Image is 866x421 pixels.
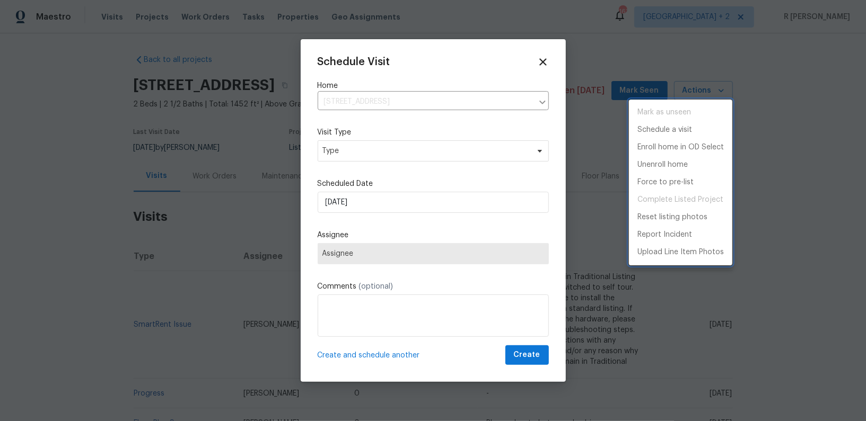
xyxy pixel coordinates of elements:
[637,159,688,171] p: Unenroll home
[637,177,694,188] p: Force to pre-list
[637,247,724,258] p: Upload Line Item Photos
[637,212,707,223] p: Reset listing photos
[637,142,724,153] p: Enroll home in OD Select
[637,124,692,136] p: Schedule a visit
[637,229,692,240] p: Report Incident
[629,191,732,209] span: Project is already completed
